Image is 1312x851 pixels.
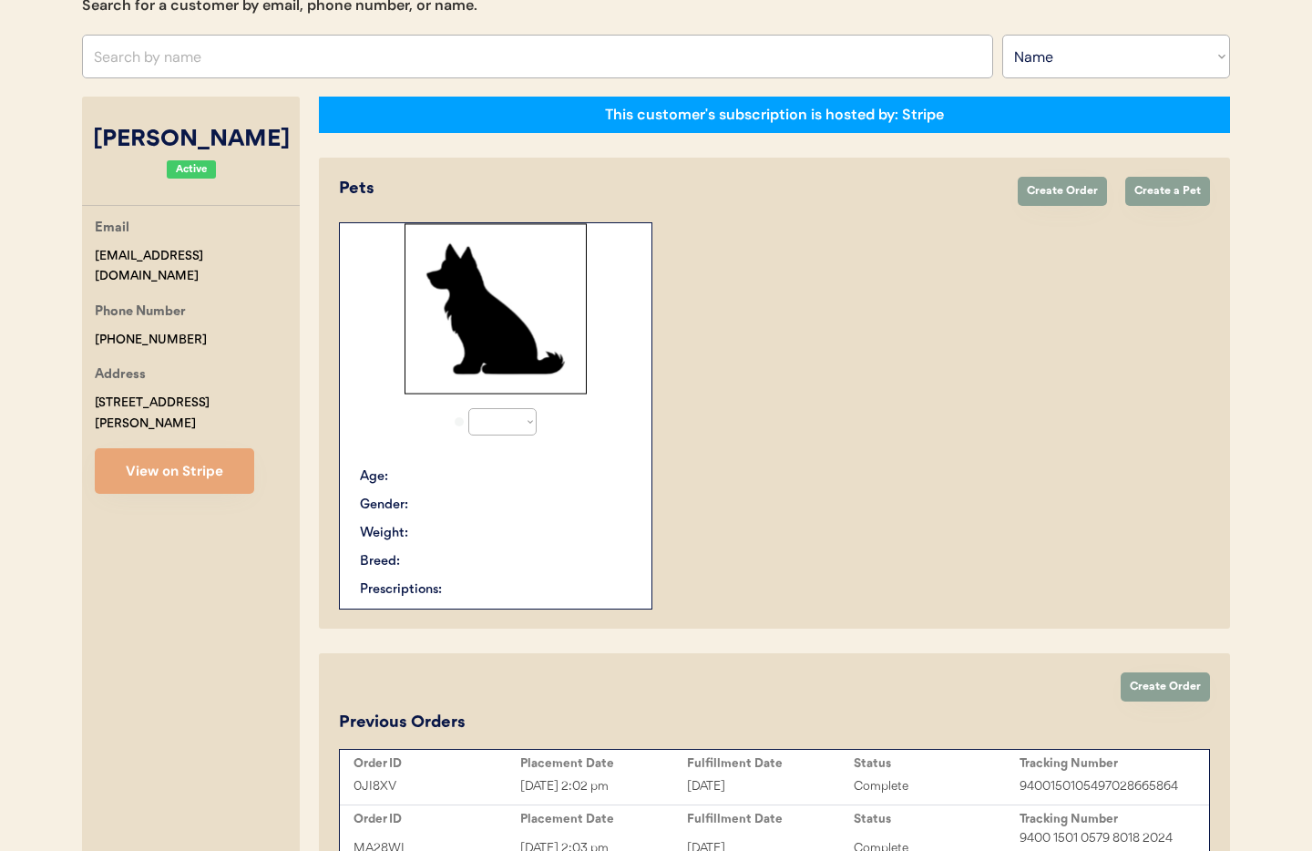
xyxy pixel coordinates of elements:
div: Placement Date [520,812,687,826]
button: Create Order [1121,672,1210,702]
div: Email [95,218,129,241]
div: Prescriptions: [360,580,442,600]
div: Tracking Number [1020,812,1186,826]
div: Fulfillment Date [687,812,854,826]
div: Address [95,364,146,387]
div: [PERSON_NAME] [82,123,300,158]
div: Phone Number [95,302,186,324]
div: Age: [360,467,388,487]
div: Fulfillment Date [687,756,854,771]
div: [DATE] [687,776,854,797]
div: Complete [854,776,1020,797]
div: [PHONE_NUMBER] [95,330,207,351]
div: Placement Date [520,756,687,771]
div: Weight: [360,524,408,543]
div: Breed: [360,552,400,571]
div: Order ID [354,756,520,771]
div: 0JI8XV [354,776,520,797]
div: Tracking Number [1020,756,1186,771]
div: 9400150105497028665864 [1020,776,1186,797]
div: Pets [339,177,999,201]
div: Status [854,812,1020,826]
div: Order ID [354,812,520,826]
button: View on Stripe [95,448,254,494]
input: Search by name [82,35,993,78]
button: Create a Pet [1125,177,1210,206]
div: [STREET_ADDRESS][PERSON_NAME] [95,393,300,435]
div: [DATE] 2:02 pm [520,776,687,797]
div: Previous Orders [339,711,466,735]
div: Gender: [360,496,408,515]
div: [EMAIL_ADDRESS][DOMAIN_NAME] [95,246,300,288]
div: This customer's subscription is hosted by: Stripe [605,105,944,125]
button: Create Order [1018,177,1107,206]
img: Rectangle%2029.svg [405,223,587,395]
div: Status [854,756,1020,771]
